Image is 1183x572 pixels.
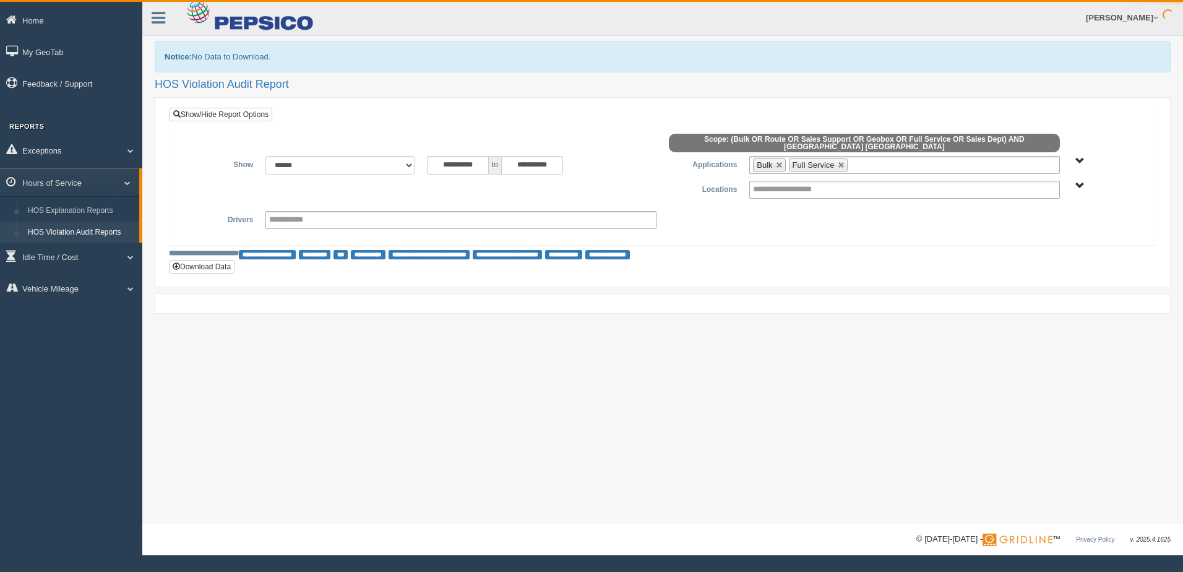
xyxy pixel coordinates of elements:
[179,156,259,171] label: Show
[793,160,835,170] span: Full Service
[757,160,772,170] span: Bulk
[916,533,1171,546] div: © [DATE]-[DATE] - ™
[170,108,272,121] a: Show/Hide Report Options
[1130,536,1171,543] span: v. 2025.4.1625
[155,79,1171,91] h2: HOS Violation Audit Report
[663,156,743,171] label: Applications
[1076,536,1114,543] a: Privacy Policy
[22,222,139,244] a: HOS Violation Audit Reports
[169,260,234,274] button: Download Data
[179,211,259,226] label: Drivers
[983,534,1052,546] img: Gridline
[22,200,139,222] a: HOS Explanation Reports
[165,52,192,61] b: Notice:
[669,134,1060,152] span: Scope: (Bulk OR Route OR Sales Support OR Geobox OR Full Service OR Sales Dept) AND [GEOGRAPHIC_D...
[155,41,1171,72] div: No Data to Download.
[489,156,501,175] span: to
[663,181,743,196] label: Locations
